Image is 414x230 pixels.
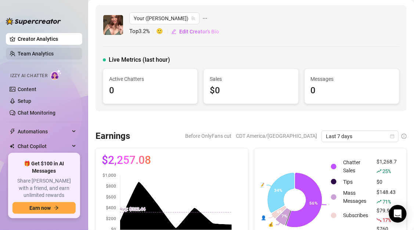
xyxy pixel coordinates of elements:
img: logo-BBDzfeDw.svg [6,18,61,25]
span: Earn now [29,205,51,211]
div: $0 [210,84,292,98]
button: Earn nowarrow-right [12,202,76,214]
td: Tips [340,176,373,187]
span: 17 % [382,216,391,223]
span: Live Metrics (last hour) [109,55,170,64]
span: 71 % [382,198,391,205]
a: Content [18,86,36,92]
span: Top 3.2 % [129,27,156,36]
span: thunderbolt [10,129,15,134]
td: Subscribes [340,206,373,224]
span: Edit Creator's Bio [179,29,219,35]
button: Edit Creator's Bio [171,26,219,37]
text: 💬 [329,202,334,208]
div: $1,268.7 [377,158,397,175]
img: Your [103,15,123,35]
span: $2,257.08 [102,154,151,166]
div: $0 [377,178,397,186]
a: Creator Analytics [18,33,76,45]
span: Before OnlyFans cut [185,130,231,141]
span: Messages [311,75,393,83]
span: CDT America/[GEOGRAPHIC_DATA] [236,130,317,141]
div: $148.43 [377,188,397,206]
h3: Earnings [96,130,130,142]
span: Sales [210,75,292,83]
td: Chatter Sales [340,158,373,175]
img: Chat Copilot [10,144,14,149]
span: arrow-right [54,205,59,211]
span: Your (aubreyxx) [134,13,195,24]
div: 0 [109,84,191,98]
text: 📝 [259,182,264,188]
span: 🙂 [156,27,171,36]
span: 25 % [382,168,391,175]
div: $79.95 [377,206,397,224]
span: fall [377,218,382,223]
span: Chat Copilot [18,140,70,152]
span: rise [377,169,382,174]
div: Open Intercom Messenger [389,205,407,223]
span: team [191,16,195,21]
img: AI Chatter [50,69,62,80]
span: rise [377,199,382,204]
a: Setup [18,98,31,104]
span: 🎁 Get $100 in AI Messages [12,160,76,175]
span: ellipsis [202,12,208,24]
span: calendar [390,134,395,139]
span: Last 7 days [326,131,394,142]
text: 💰 [268,222,274,227]
div: 0 [311,84,393,98]
a: Chat Monitoring [18,110,55,116]
text: 👤 [261,215,266,220]
span: Share [PERSON_NAME] with a friend, and earn unlimited rewards [12,177,76,199]
span: edit [171,29,176,34]
td: Mass Messages [340,188,373,206]
a: Team Analytics [18,51,54,57]
span: Active Chatters [109,75,191,83]
span: Izzy AI Chatter [10,72,47,79]
span: Automations [18,126,70,137]
span: info-circle [402,134,407,139]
